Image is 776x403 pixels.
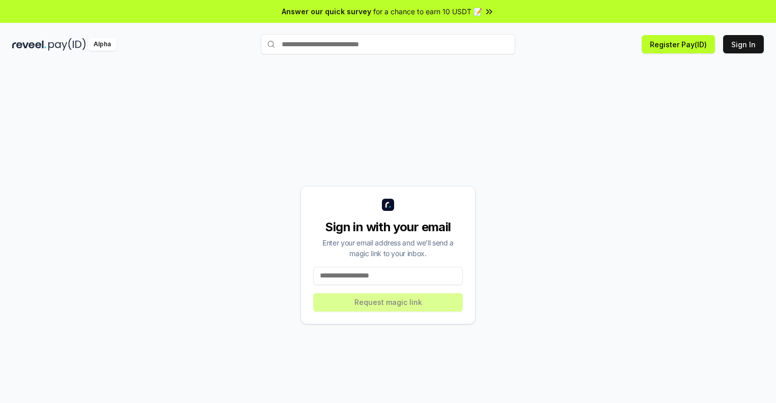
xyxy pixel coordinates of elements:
span: for a chance to earn 10 USDT 📝 [373,6,482,17]
button: Register Pay(ID) [642,35,715,53]
img: logo_small [382,199,394,211]
div: Enter your email address and we’ll send a magic link to your inbox. [313,237,463,259]
span: Answer our quick survey [282,6,371,17]
button: Sign In [723,35,764,53]
img: reveel_dark [12,38,46,51]
div: Alpha [88,38,116,51]
div: Sign in with your email [313,219,463,235]
img: pay_id [48,38,86,51]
